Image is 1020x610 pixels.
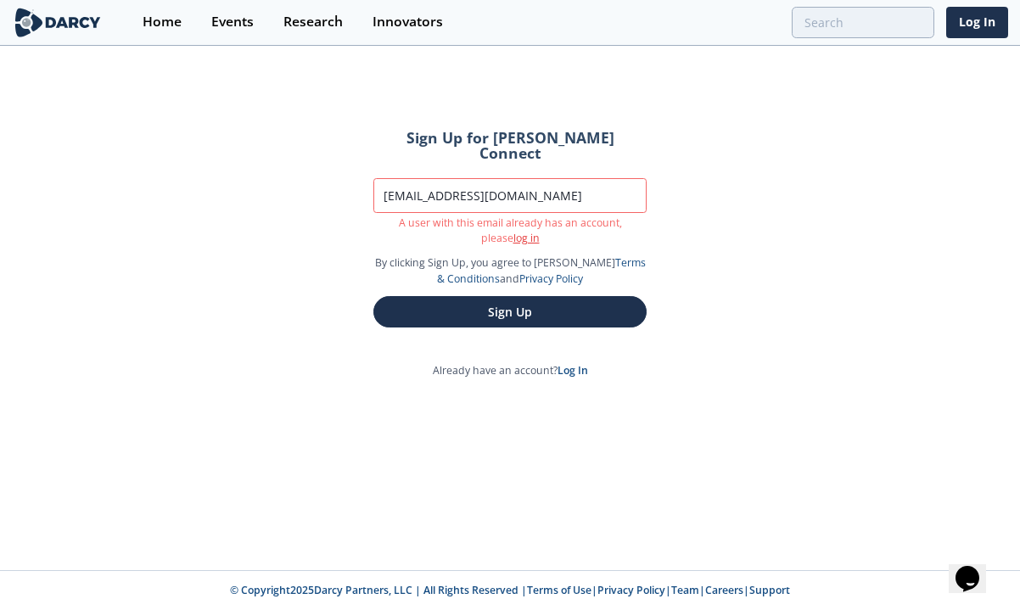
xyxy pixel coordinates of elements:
[949,542,1003,593] iframe: chat widget
[143,15,182,29] div: Home
[558,363,588,378] a: Log In
[373,296,647,327] button: Sign Up
[792,7,934,38] input: Advanced Search
[597,583,665,597] a: Privacy Policy
[671,583,699,597] a: Team
[437,255,646,285] a: Terms & Conditions
[211,15,254,29] div: Events
[350,363,670,378] p: Already have an account?
[373,255,647,287] p: By clicking Sign Up, you agree to [PERSON_NAME] and
[373,131,647,160] h2: Sign Up for [PERSON_NAME] Connect
[513,231,540,245] a: log in
[946,7,1008,38] a: Log In
[12,8,104,37] img: logo-wide.svg
[373,178,647,213] input: Work Email
[527,583,591,597] a: Terms of Use
[705,583,743,597] a: Careers
[283,15,343,29] div: Research
[373,215,647,247] p: A user with this email already has an account, please
[373,15,443,29] div: Innovators
[99,583,921,598] p: © Copyright 2025 Darcy Partners, LLC | All Rights Reserved | | | | |
[519,271,583,286] a: Privacy Policy
[749,583,790,597] a: Support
